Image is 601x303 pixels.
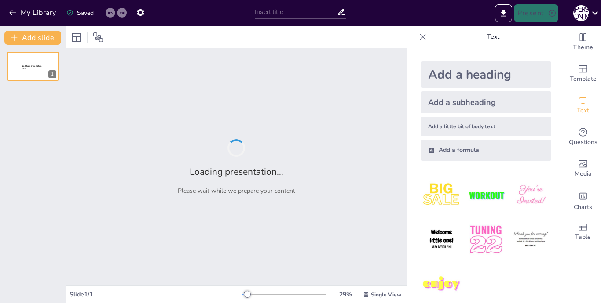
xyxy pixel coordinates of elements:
div: Add a table [565,216,601,248]
button: П [PERSON_NAME] [573,4,589,22]
img: 6.jpeg [510,219,551,260]
p: Text [430,26,557,47]
div: Slide 1 / 1 [70,290,242,299]
span: Charts [574,202,592,212]
div: Add images, graphics, shapes or video [565,153,601,184]
div: Get real-time input from your audience [565,121,601,153]
span: Text [577,106,589,115]
div: Add a little bit of body text [421,117,551,136]
button: My Library [7,6,60,20]
button: Present [514,4,558,22]
span: Questions [569,137,597,147]
img: 5.jpeg [465,219,506,260]
button: Export to PowerPoint [495,4,512,22]
div: Add charts and graphs [565,184,601,216]
p: Please wait while we prepare your content [178,187,295,195]
span: Media [575,169,592,179]
div: 1 [7,52,59,81]
div: Add ready made slides [565,58,601,90]
div: Change the overall theme [565,26,601,58]
div: Saved [66,9,94,17]
span: Sendsteps presentation editor [22,65,41,70]
span: Template [570,74,597,84]
div: Add text boxes [565,90,601,121]
img: 2.jpeg [465,175,506,216]
div: Layout [70,30,84,44]
span: Theme [573,43,593,52]
div: 29 % [335,290,356,299]
h2: Loading presentation... [190,166,283,178]
img: 1.jpeg [421,175,462,216]
span: Single View [371,291,401,298]
span: Table [575,232,591,242]
img: 3.jpeg [510,175,551,216]
div: П [PERSON_NAME] [573,5,589,21]
input: Insert title [255,6,337,18]
button: Add slide [4,31,61,45]
img: 4.jpeg [421,219,462,260]
div: Add a subheading [421,91,551,113]
div: 1 [48,70,56,78]
span: Position [93,32,103,43]
div: Add a heading [421,61,551,88]
div: Add a formula [421,140,551,161]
